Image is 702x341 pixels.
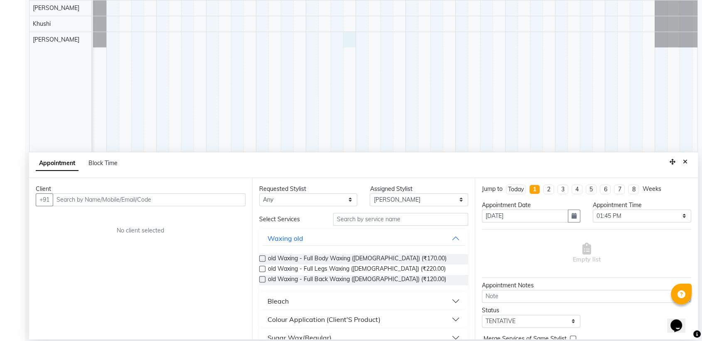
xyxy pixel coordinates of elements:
span: Empty list [573,243,601,264]
button: Waxing old [263,231,465,246]
li: 6 [600,185,611,194]
li: 4 [572,185,582,194]
div: Bleach [268,296,289,306]
iframe: chat widget [667,308,694,333]
li: 2 [543,185,554,194]
div: Today [508,185,524,194]
div: Appointment Date [482,201,580,210]
div: Requested Stylist [259,185,358,193]
button: +91 [36,193,53,206]
li: 8 [628,185,639,194]
div: Appointment Time [593,201,691,210]
button: Close [679,156,691,168]
span: old Waxing - Full Body Waxing ([DEMOGRAPHIC_DATA]) (₹170.00) [268,254,447,264]
li: 7 [614,185,625,194]
div: No client selected [56,226,226,235]
div: Client [36,185,245,193]
input: yyyy-mm-dd [482,210,568,222]
div: Appointment Notes [482,281,691,290]
span: Block Time [88,159,118,167]
button: Colour Application (Client'S Product) [263,312,465,327]
li: 3 [557,185,568,194]
button: Bleach [263,294,465,309]
div: Waxing old [268,233,303,243]
input: Search by service name [333,213,469,226]
span: Appointment [36,156,79,171]
div: Assigned Stylist [370,185,468,193]
div: Weeks [642,185,661,193]
div: Jump to [482,185,503,193]
li: 5 [586,185,596,194]
span: [PERSON_NAME] [33,36,79,43]
input: Search by Name/Mobile/Email/Code [53,193,245,206]
span: old Waxing - Full Legs Waxing ([DEMOGRAPHIC_DATA]) (₹220.00) [268,264,446,275]
span: Khushi [33,20,51,27]
span: [PERSON_NAME] [33,4,79,12]
div: Status [482,306,580,315]
div: Colour Application (Client'S Product) [268,314,380,324]
span: old Waxing - Full Back Waxing ([DEMOGRAPHIC_DATA]) (₹120.00) [268,275,446,285]
div: Select Services [253,215,327,224]
li: 1 [529,185,540,194]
